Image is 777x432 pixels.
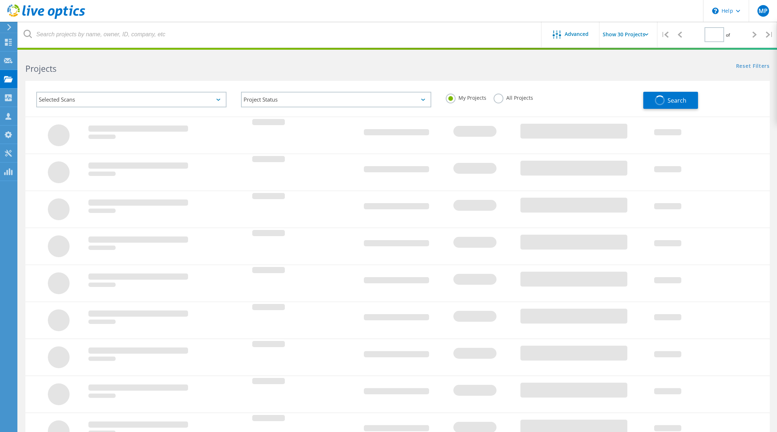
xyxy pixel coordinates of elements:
div: | [762,22,777,48]
span: Search [668,96,686,104]
label: All Projects [494,94,533,100]
a: Reset Filters [736,63,770,70]
div: Project Status [241,92,431,107]
label: My Projects [446,94,486,100]
div: Selected Scans [36,92,227,107]
b: Projects [25,63,57,74]
input: Search projects by name, owner, ID, company, etc [18,22,542,47]
span: MP [759,8,768,14]
span: Advanced [565,32,589,37]
div: | [657,22,672,48]
button: Search [643,92,698,109]
span: of [726,32,730,38]
a: Live Optics Dashboard [7,15,85,20]
svg: \n [712,8,719,14]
